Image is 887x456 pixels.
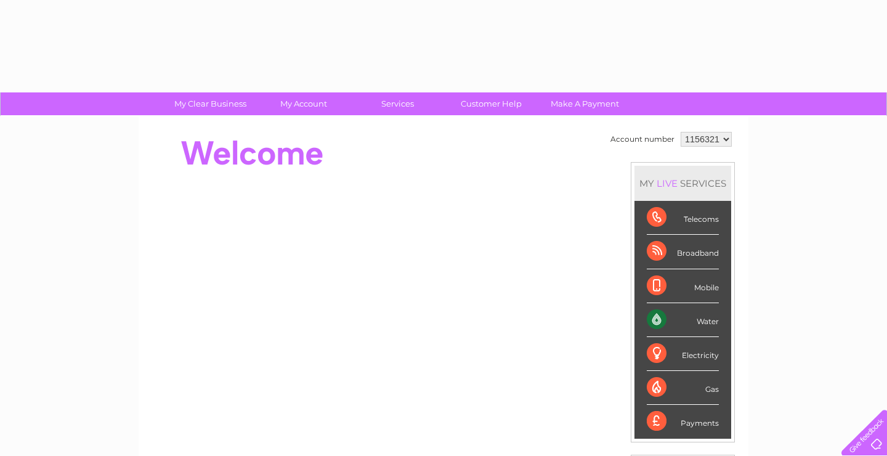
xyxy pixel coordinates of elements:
a: Make A Payment [534,92,636,115]
div: LIVE [654,177,680,189]
div: Broadband [647,235,719,269]
div: Payments [647,405,719,438]
a: My Account [253,92,355,115]
a: Customer Help [440,92,542,115]
a: Services [347,92,448,115]
div: Telecoms [647,201,719,235]
div: Electricity [647,337,719,371]
div: Water [647,303,719,337]
a: My Clear Business [160,92,261,115]
div: Gas [647,371,719,405]
div: MY SERVICES [634,166,731,201]
div: Mobile [647,269,719,303]
td: Account number [607,129,678,150]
